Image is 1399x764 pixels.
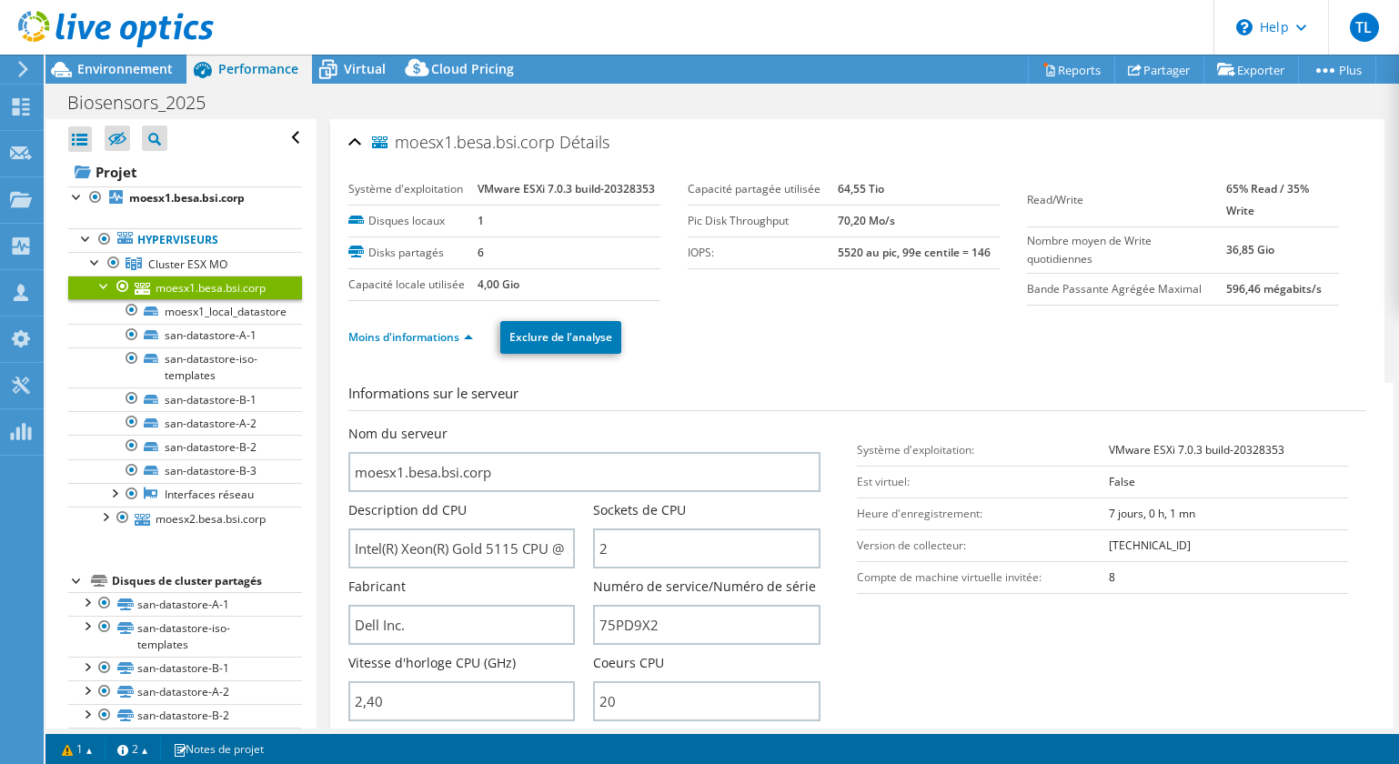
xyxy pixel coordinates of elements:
a: Interfaces réseau [68,483,302,507]
label: Numéro de service/Numéro de série [593,578,816,596]
a: moesx2.besa.bsi.corp [68,507,302,530]
b: 5520 au pic, 99e centile = 146 [838,245,991,260]
span: Performance [218,60,298,77]
h1: Biosensors_2025 [59,93,234,113]
label: Vitesse d'horloge CPU (GHz) [348,654,516,672]
label: Read/Write [1027,191,1226,209]
label: Pic Disk Throughput [688,212,838,230]
td: Système d'exploitation: [857,434,1109,466]
label: Description dd CPU [348,501,467,519]
a: Plus [1298,55,1376,84]
h3: Informations sur le serveur [348,383,1366,411]
label: Coeurs CPU [593,654,664,672]
a: san-datastore-B-2 [68,704,302,728]
b: 596,46 mégabits/s [1226,281,1322,297]
a: san-datastore-iso-templates [68,347,302,387]
a: moesx1.besa.bsi.corp [68,276,302,299]
label: IOPS: [688,244,838,262]
span: Cloud Pricing [431,60,514,77]
b: 8 [1109,569,1115,585]
b: 70,20 Mo/s [838,213,895,228]
label: Disques locaux [348,212,478,230]
label: Capacité locale utilisée [348,276,478,294]
a: Notes de projet [160,738,277,760]
span: Environnement [77,60,173,77]
b: moesx1.besa.bsi.corp [129,190,245,206]
a: san-datastore-A-1 [68,324,302,347]
b: False [1109,474,1135,489]
b: 6 [478,245,484,260]
a: san-datastore-A-1 [68,592,302,616]
span: Cluster ESX MO [148,256,227,272]
label: Disks partagés [348,244,478,262]
a: san-datastore-B-3 [68,459,302,483]
a: Hyperviseurs [68,228,302,252]
a: Projet [68,157,302,186]
label: Bande Passante Agrégée Maximal [1027,280,1226,298]
b: 1 [478,213,484,228]
a: san-datastore-B-2 [68,435,302,458]
td: Heure d'enregistrement: [857,498,1109,529]
a: san-datastore-B-1 [68,657,302,680]
a: Moins d'informations [348,329,473,345]
label: Fabricant [348,578,406,596]
td: Est virtuel: [857,466,1109,498]
b: 7 jours, 0 h, 1 mn [1109,506,1195,521]
a: Exclure de l'analyse [500,321,621,354]
a: san-datastore-B-1 [68,387,302,411]
b: 64,55 Tio [838,181,884,196]
a: moesx1_local_datastore [68,299,302,323]
b: 36,85 Gio [1226,242,1274,257]
a: Exporter [1203,55,1299,84]
b: [TECHNICAL_ID] [1109,538,1191,553]
span: Détails [559,131,609,153]
b: VMware ESXi 7.0.3 build-20328353 [478,181,655,196]
a: san-datastore-A-2 [68,411,302,435]
b: VMware ESXi 7.0.3 build-20328353 [1109,442,1284,457]
a: 1 [49,738,106,760]
a: san-datastore-iso-templates [68,616,302,656]
svg: \n [1236,19,1253,35]
a: Reports [1028,55,1115,84]
a: 2 [105,738,161,760]
label: Nom du serveur [348,425,448,443]
a: san-datastore-A-2 [68,680,302,704]
td: Version de collecteur: [857,529,1109,561]
span: moesx1.besa.bsi.corp [372,134,555,152]
b: 4,00 Gio [478,276,519,292]
b: 65% Read / 35% Write [1226,181,1309,218]
a: Partager [1114,55,1204,84]
span: Virtual [344,60,386,77]
a: Cluster ESX MO [68,252,302,276]
a: moesx1.besa.bsi.corp [68,186,302,210]
td: Compte de machine virtuelle invitée: [857,561,1109,593]
label: Capacité partagée utilisée [688,180,838,198]
label: Nombre moyen de Write quotidiennes [1027,232,1226,268]
label: Système d'exploitation [348,180,478,198]
span: TL [1350,13,1379,42]
label: Sockets de CPU [593,501,686,519]
div: Disques de cluster partagés [112,570,302,592]
a: san-datastore-B-3 [68,728,302,751]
